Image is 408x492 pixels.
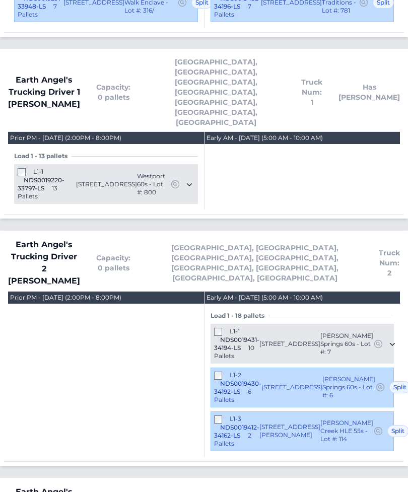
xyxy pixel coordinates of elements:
div: Early AM - [DATE] (5:00 AM - 10:00 AM) [207,294,323,302]
span: Has [PERSON_NAME] [338,83,400,103]
span: [GEOGRAPHIC_DATA], [GEOGRAPHIC_DATA], [GEOGRAPHIC_DATA], [GEOGRAPHIC_DATA], [GEOGRAPHIC_DATA], [G... [147,243,363,284]
span: Load 1 - 13 pallets [14,153,72,161]
span: 13 Pallets [18,185,57,200]
span: L1-3 [230,415,241,423]
span: [STREET_ADDRESS] [261,384,322,392]
span: [PERSON_NAME] Springs 60s - Lot #: 6 [322,376,375,400]
span: [STREET_ADDRESS] [76,181,137,189]
span: Load 1 - 18 pallets [211,312,268,320]
span: Earth Angel's Trucking Driver 2 [PERSON_NAME] [8,239,80,288]
span: [PERSON_NAME] Springs 60s - Lot #: 7 [320,332,373,357]
span: L1-1 [33,168,43,176]
span: [PERSON_NAME] Creek HLE 55s - Lot #: 114 [320,419,373,444]
span: NDS0019412-34162-LS [214,424,259,440]
span: 10 Pallets [214,344,254,360]
span: [GEOGRAPHIC_DATA], [GEOGRAPHIC_DATA], [GEOGRAPHIC_DATA], [GEOGRAPHIC_DATA], [GEOGRAPHIC_DATA], [G... [147,57,285,128]
div: Prior PM - [DATE] (2:00PM - 8:00PM) [10,294,121,302]
span: 7 Pallets [18,3,57,19]
span: NDS0019430-34192-LS [214,380,261,396]
div: Prior PM - [DATE] (2:00PM - 8:00PM) [10,134,121,143]
span: Earth Angel's Trucking Driver 1 [PERSON_NAME] [8,75,80,111]
span: Capacity: 0 pallets [96,253,130,273]
span: [STREET_ADDRESS] [259,340,320,348]
span: 6 Pallets [214,388,251,404]
span: Truck Num: 1 [301,78,322,108]
span: NDS0019220-33797-LS [18,177,64,192]
span: L1-1 [230,328,240,335]
span: Capacity: 0 pallets [96,83,130,103]
span: NDS0019431-34194-LS [214,336,259,352]
span: [STREET_ADDRESS][PERSON_NAME] [259,424,320,440]
span: 7 Pallets [214,3,251,19]
span: Westport 60s - Lot #: 800 [137,173,170,197]
span: L1-2 [230,372,241,379]
span: 2 Pallets [214,432,251,448]
div: Early AM - [DATE] (5:00 AM - 10:00 AM) [207,134,323,143]
span: Truck Num: 2 [379,248,400,278]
